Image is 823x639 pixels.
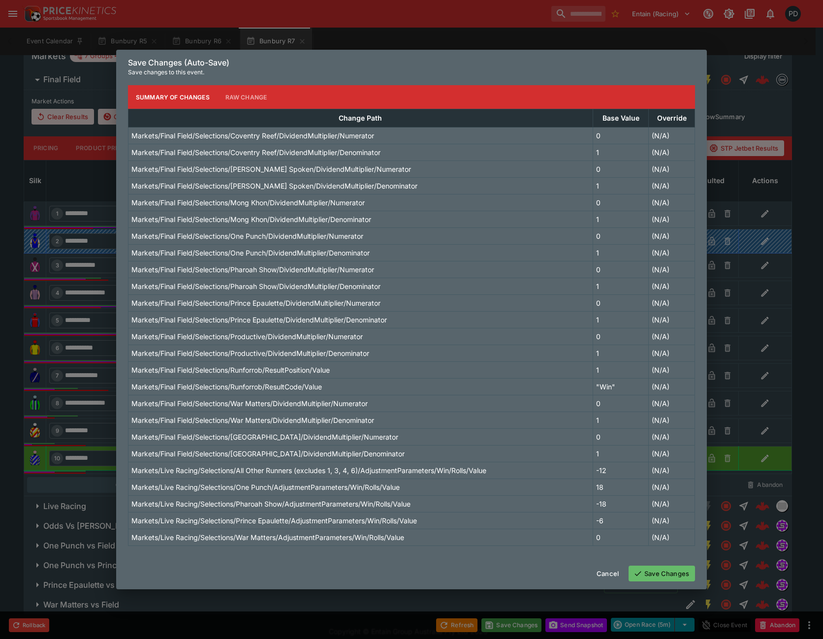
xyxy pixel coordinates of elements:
p: Markets/Final Field/Selections/Prince Epaulette/DividendMultiplier/Denominator [131,315,387,325]
p: Markets/Final Field/Selections/[GEOGRAPHIC_DATA]/DividendMultiplier/Numerator [131,432,398,442]
p: Markets/Final Field/Selections/War Matters/DividendMultiplier/Numerator [131,398,368,409]
p: Markets/Final Field/Selections/Productive/DividendMultiplier/Numerator [131,331,363,342]
td: 1 [593,211,648,228]
td: 1 [593,245,648,261]
button: Raw Change [218,85,275,109]
td: 0 [593,261,648,278]
td: (N/A) [649,194,695,211]
p: Markets/Final Field/Selections/Coventry Reef/DividendMultiplier/Denominator [131,147,380,158]
p: Markets/Live Racing/Selections/Prince Epaulette/AdjustmentParameters/Win/Rolls/Value [131,515,417,526]
p: Markets/Final Field/Selections/Pharoah Show/DividendMultiplier/Numerator [131,264,374,275]
td: 0 [593,128,648,144]
td: 1 [593,144,648,161]
p: Markets/Final Field/Selections/One Punch/DividendMultiplier/Numerator [131,231,363,241]
td: (N/A) [649,228,695,245]
td: 1 [593,312,648,328]
td: (N/A) [649,429,695,446]
td: (N/A) [649,462,695,479]
p: Markets/Live Racing/Selections/War Matters/AdjustmentParameters/Win/Rolls/Value [131,532,404,543]
p: Save changes to this event. [128,67,695,77]
button: Cancel [591,566,625,581]
h6: Save Changes (Auto-Save) [128,58,695,68]
p: Markets/Final Field/Selections/[PERSON_NAME] Spoken/DividendMultiplier/Numerator [131,164,411,174]
p: Markets/Final Field/Selections/Pharoah Show/DividendMultiplier/Denominator [131,281,380,291]
td: (N/A) [649,479,695,496]
td: -18 [593,496,648,512]
td: 1 [593,412,648,429]
p: Markets/Final Field/Selections/Runforrob/ResultPosition/Value [131,365,330,375]
td: -12 [593,462,648,479]
p: Markets/Live Racing/Selections/All Other Runners (excludes 1, 3, 4, 6)/AdjustmentParameters/Win/R... [131,465,486,476]
td: (N/A) [649,496,695,512]
td: 0 [593,328,648,345]
td: (N/A) [649,529,695,546]
td: 1 [593,345,648,362]
p: Markets/Final Field/Selections/One Punch/DividendMultiplier/Denominator [131,248,370,258]
td: (N/A) [649,261,695,278]
td: (N/A) [649,395,695,412]
td: (N/A) [649,362,695,379]
td: (N/A) [649,245,695,261]
button: Save Changes [629,566,695,581]
p: Markets/Final Field/Selections/War Matters/DividendMultiplier/Denominator [131,415,374,425]
th: Override [649,109,695,128]
td: 0 [593,295,648,312]
td: 18 [593,479,648,496]
td: (N/A) [649,278,695,295]
th: Change Path [128,109,593,128]
p: Markets/Final Field/Selections/Mong Khon/DividendMultiplier/Numerator [131,197,365,208]
td: (N/A) [649,178,695,194]
th: Base Value [593,109,648,128]
td: 1 [593,178,648,194]
p: Markets/Live Racing/Selections/One Punch/AdjustmentParameters/Win/Rolls/Value [131,482,400,492]
td: 0 [593,194,648,211]
button: Summary of Changes [128,85,218,109]
p: Markets/Final Field/Selections/Runforrob/ResultCode/Value [131,382,322,392]
td: -6 [593,512,648,529]
td: 1 [593,278,648,295]
td: (N/A) [649,512,695,529]
td: (N/A) [649,144,695,161]
td: 0 [593,161,648,178]
td: (N/A) [649,312,695,328]
p: Markets/Final Field/Selections/Productive/DividendMultiplier/Denominator [131,348,369,358]
td: (N/A) [649,345,695,362]
td: (N/A) [649,446,695,462]
p: Markets/Final Field/Selections/Mong Khon/DividendMultiplier/Denominator [131,214,371,224]
td: "Win" [593,379,648,395]
td: (N/A) [649,412,695,429]
p: Markets/Final Field/Selections/[PERSON_NAME] Spoken/DividendMultiplier/Denominator [131,181,417,191]
td: (N/A) [649,128,695,144]
td: (N/A) [649,161,695,178]
td: 0 [593,529,648,546]
p: Markets/Final Field/Selections/Coventry Reef/DividendMultiplier/Numerator [131,130,374,141]
td: 0 [593,395,648,412]
td: 1 [593,362,648,379]
td: (N/A) [649,328,695,345]
td: 0 [593,228,648,245]
p: Markets/Live Racing/Selections/Pharoah Show/AdjustmentParameters/Win/Rolls/Value [131,499,411,509]
p: Markets/Final Field/Selections/Prince Epaulette/DividendMultiplier/Numerator [131,298,380,308]
p: Markets/Final Field/Selections/[GEOGRAPHIC_DATA]/DividendMultiplier/Denominator [131,448,405,459]
td: (N/A) [649,211,695,228]
td: (N/A) [649,379,695,395]
td: (N/A) [649,295,695,312]
td: 1 [593,446,648,462]
td: 0 [593,429,648,446]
